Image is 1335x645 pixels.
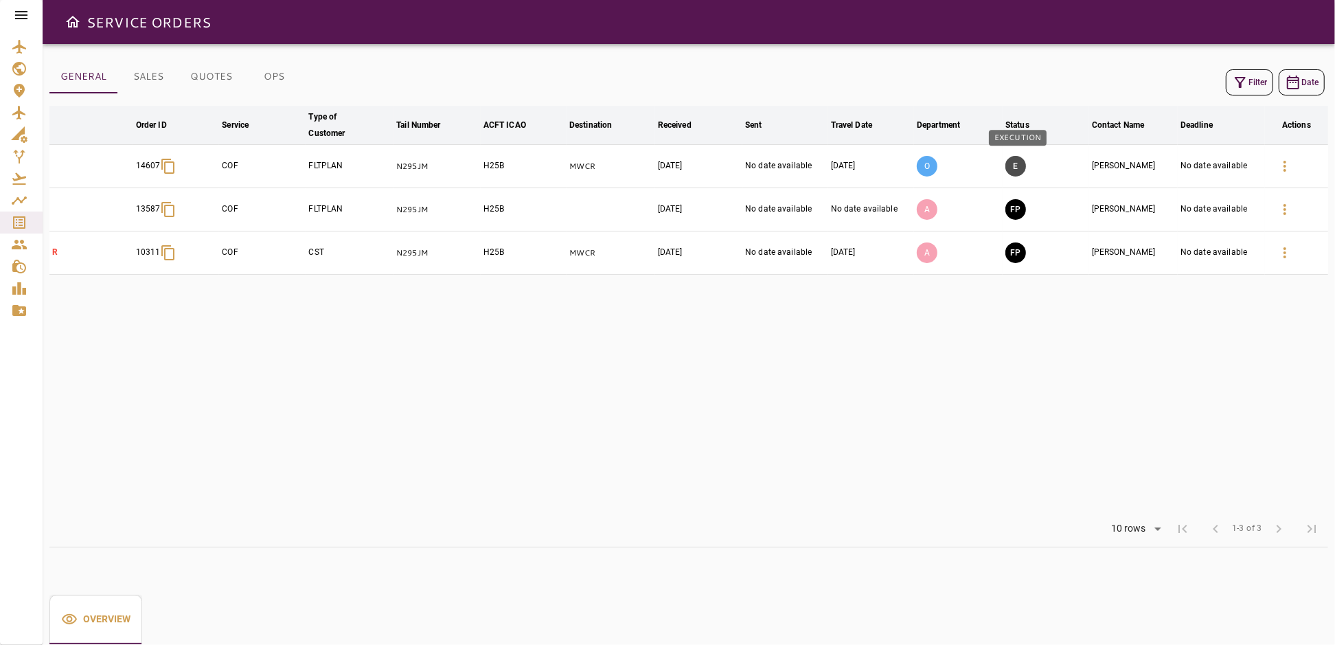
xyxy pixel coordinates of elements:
p: O [917,156,937,177]
td: No date available [1178,145,1265,188]
td: No date available [742,145,828,188]
td: No date available [1178,231,1265,275]
td: FLTPLAN [306,188,393,231]
div: basic tabs example [49,60,305,93]
td: [DATE] [655,231,742,275]
td: No date available [1178,188,1265,231]
p: MWCR [569,161,652,172]
td: H25B [481,188,567,231]
span: Next Page [1262,512,1295,545]
td: [DATE] [828,145,914,188]
div: ACFT ICAO [483,117,526,133]
span: Tail Number [396,117,458,133]
h6: SERVICE ORDERS [87,11,211,33]
p: 13587 [136,203,161,215]
button: Open drawer [59,8,87,36]
div: Destination [569,117,612,133]
p: MWCR [569,247,652,259]
span: Sent [745,117,780,133]
td: [PERSON_NAME] [1089,231,1178,275]
td: [PERSON_NAME] [1089,145,1178,188]
td: FLTPLAN [306,145,393,188]
td: No date available [742,188,828,231]
button: Details [1268,236,1301,269]
button: EXECUTION [1005,156,1026,177]
td: COF [219,188,306,231]
td: COF [219,145,306,188]
div: Order ID [136,117,167,133]
div: Status [1005,117,1029,133]
div: Sent [745,117,762,133]
span: Received [658,117,709,133]
td: No date available [828,188,914,231]
span: Status [1005,117,1047,133]
span: Travel Date [831,117,890,133]
button: Details [1268,150,1301,183]
p: N295JM [396,247,478,259]
span: Order ID [136,117,185,133]
span: Service [222,117,266,133]
button: Details [1268,193,1301,226]
div: Type of Customer [308,109,373,142]
td: [PERSON_NAME] [1089,188,1178,231]
span: Last Page [1295,512,1328,545]
span: Type of Customer [308,109,391,142]
td: CST [306,231,393,275]
div: Travel Date [831,117,872,133]
p: 14607 [136,160,161,172]
p: A [917,199,937,220]
div: Department [917,117,960,133]
td: [DATE] [828,231,914,275]
div: Received [658,117,692,133]
button: Filter [1226,69,1273,95]
div: EXECUTION [989,130,1047,146]
button: FINAL PREPARATION [1005,242,1026,263]
p: A [917,242,937,263]
td: No date available [742,231,828,275]
span: Contact Name [1092,117,1163,133]
p: N295JM [396,161,478,172]
td: H25B [481,231,567,275]
button: FINAL PREPARATION [1005,199,1026,220]
span: First Page [1166,512,1199,545]
div: basic tabs example [49,595,142,644]
div: 10 rows [1108,523,1150,534]
div: Service [222,117,249,133]
td: COF [219,231,306,275]
span: 1-3 of 3 [1232,522,1262,536]
span: Deadline [1180,117,1231,133]
button: QUOTES [179,60,243,93]
span: Previous Page [1199,512,1232,545]
div: Deadline [1180,117,1213,133]
div: Contact Name [1092,117,1145,133]
p: N295JM [396,204,478,216]
p: 10311 [136,247,161,258]
p: R [52,247,130,258]
td: H25B [481,145,567,188]
td: [DATE] [655,145,742,188]
button: Overview [49,595,142,644]
span: Department [917,117,978,133]
button: SALES [117,60,179,93]
div: 10 rows [1102,519,1166,539]
button: OPS [243,60,305,93]
div: Tail Number [396,117,440,133]
span: ACFT ICAO [483,117,544,133]
span: Destination [569,117,630,133]
td: [DATE] [655,188,742,231]
button: Date [1279,69,1325,95]
button: GENERAL [49,60,117,93]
